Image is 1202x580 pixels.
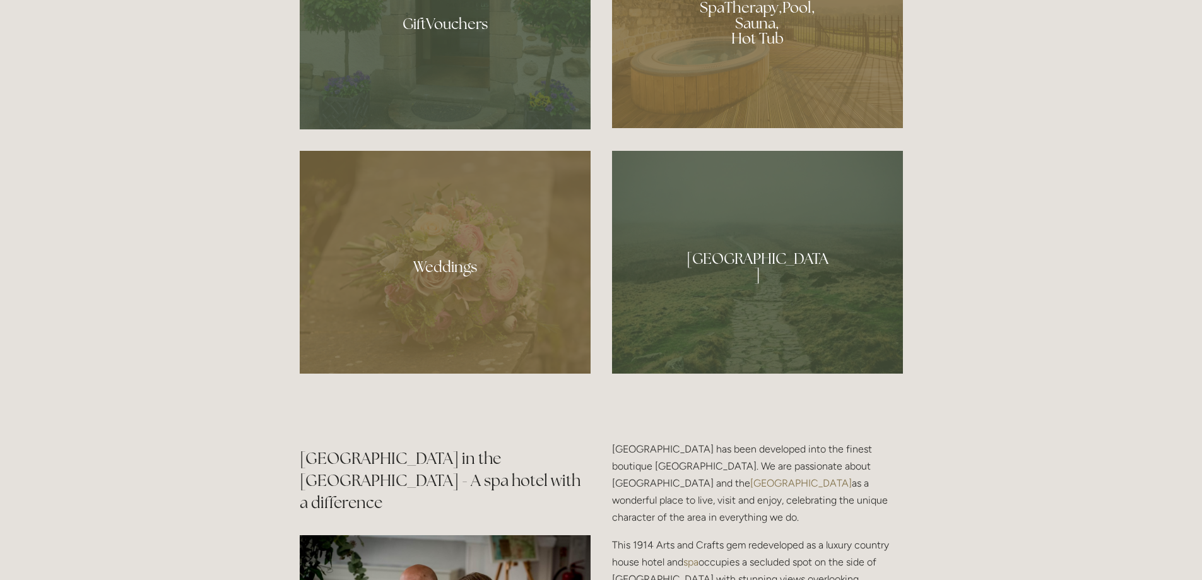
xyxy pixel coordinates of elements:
[300,151,591,374] a: Bouquet of flowers at Losehill Hotel
[612,441,903,526] p: [GEOGRAPHIC_DATA] has been developed into the finest boutique [GEOGRAPHIC_DATA]. We are passionat...
[683,556,698,568] a: spa
[300,447,591,514] h2: [GEOGRAPHIC_DATA] in the [GEOGRAPHIC_DATA] - A spa hotel with a difference
[750,477,852,489] a: [GEOGRAPHIC_DATA]
[612,151,903,374] a: Peak District path, Losehill hotel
